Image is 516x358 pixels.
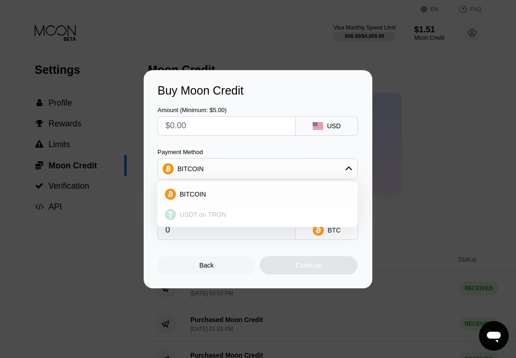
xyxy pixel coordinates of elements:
div: USDT on TRON [160,205,355,224]
span: BITCOIN [180,191,206,198]
iframe: Button to launch messaging window [479,321,509,351]
div: BTC [328,227,340,234]
div: BITCOIN [177,165,204,173]
input: $0.00 [165,117,288,135]
div: BITCOIN [158,160,357,178]
div: Back [158,256,255,274]
div: Buy Moon Credit [158,84,358,97]
div: Payment Method [158,149,358,155]
div: Back [200,262,214,269]
div: BITCOIN [160,185,355,203]
span: USDT on TRON [180,211,226,218]
div: Amount (Minimum: $5.00) [158,107,296,113]
div: USD [327,122,341,130]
